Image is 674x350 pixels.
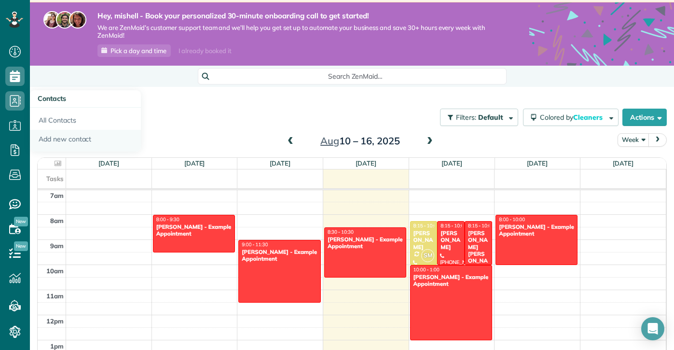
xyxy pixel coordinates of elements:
[241,249,317,263] div: [PERSON_NAME] - Example Appointment
[320,135,339,147] span: Aug
[456,113,476,122] span: Filters:
[435,109,518,126] a: Filters: Default
[573,113,604,122] span: Cleaners
[300,136,420,146] h2: 10 – 16, 2025
[46,175,64,182] span: Tasks
[173,45,237,57] div: I already booked it
[527,159,548,167] a: [DATE]
[43,11,61,28] img: maria-72a9807cf96188c08ef61303f053569d2e2a8a1cde33d635c8a3ac13582a053d.jpg
[14,217,28,226] span: New
[468,230,489,271] div: [PERSON_NAME] [PERSON_NAME]
[270,159,290,167] a: [DATE]
[156,224,232,238] div: [PERSON_NAME] - Example Appointment
[98,159,119,167] a: [DATE]
[30,130,141,152] a: Add new contact
[413,274,489,288] div: [PERSON_NAME] - Example Appointment
[327,236,403,250] div: [PERSON_NAME] - Example Appointment
[441,159,462,167] a: [DATE]
[440,230,462,251] div: [PERSON_NAME]
[14,241,28,251] span: New
[46,317,64,325] span: 12pm
[328,229,354,235] span: 8:30 - 10:30
[38,94,66,103] span: Contacts
[648,133,667,146] button: next
[50,192,64,199] span: 7am
[97,24,500,40] span: We are ZenMaid’s customer support team and we’ll help you get set up to automate your business an...
[641,317,664,340] div: Open Intercom Messenger
[523,109,619,126] button: Colored byCleaners
[50,342,64,350] span: 1pm
[46,292,64,300] span: 11am
[540,113,606,122] span: Colored by
[50,242,64,250] span: 9am
[242,241,268,248] span: 9:00 - 11:30
[413,266,440,273] span: 10:00 - 1:00
[440,109,518,126] button: Filters: Default
[69,11,86,28] img: michelle-19f622bdf1676172e81f8f8fba1fb50e276960ebfe0243fe18214015130c80e4.jpg
[50,217,64,224] span: 8am
[421,249,434,262] span: SM
[97,44,171,57] a: Pick a day and time
[46,267,64,275] span: 10am
[478,113,504,122] span: Default
[30,108,141,130] a: All Contacts
[468,223,494,229] span: 8:15 - 10:00
[622,109,667,126] button: Actions
[184,159,205,167] a: [DATE]
[498,224,575,238] div: [PERSON_NAME] - Example Appointment
[413,223,440,229] span: 8:15 - 10:00
[613,159,633,167] a: [DATE]
[56,11,73,28] img: jorge-587dff0eeaa6aab1f244e6dc62b8924c3b6ad411094392a53c71c6c4a576187d.jpg
[356,159,376,167] a: [DATE]
[499,216,525,223] span: 8:00 - 10:00
[413,230,435,251] div: [PERSON_NAME]
[440,223,467,229] span: 8:15 - 10:00
[156,216,179,223] span: 8:00 - 9:30
[110,47,166,55] span: Pick a day and time
[97,11,500,21] strong: Hey, mishell - Book your personalized 30-minute onboarding call to get started!
[618,133,649,146] button: Week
